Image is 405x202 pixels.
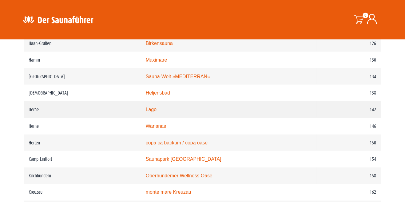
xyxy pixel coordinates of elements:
[24,52,141,68] td: Hamm
[317,101,381,118] td: 142
[24,151,141,168] td: Kamp-Lintfort
[24,168,141,184] td: Kirchhundem
[317,68,381,85] td: 134
[146,74,210,79] a: Sauna-Welt »MEDITERRAN«
[146,156,221,162] a: Saunapark [GEOGRAPHIC_DATA]
[146,140,208,145] a: copa ca backum / copa oase
[146,57,167,63] a: Maximare
[24,118,141,135] td: Herne
[317,135,381,151] td: 150
[317,168,381,184] td: 158
[24,85,141,101] td: [DEMOGRAPHIC_DATA]
[146,90,170,95] a: Heljensbad
[146,107,157,112] a: Lago
[317,35,381,52] td: 126
[317,184,381,201] td: 162
[24,184,141,201] td: Kreuzau
[24,101,141,118] td: Herne
[317,85,381,101] td: 138
[24,68,141,85] td: [GEOGRAPHIC_DATA]
[146,173,212,178] a: Oberhundemer Wellness Oase
[317,118,381,135] td: 146
[146,41,173,46] a: Birkensauna
[24,135,141,151] td: Herten
[24,35,141,52] td: Haan-Gruiten
[146,123,166,129] a: Wananas
[317,151,381,168] td: 154
[363,13,368,18] span: 0
[146,190,191,195] a: monte mare Kreuzau
[317,52,381,68] td: 130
